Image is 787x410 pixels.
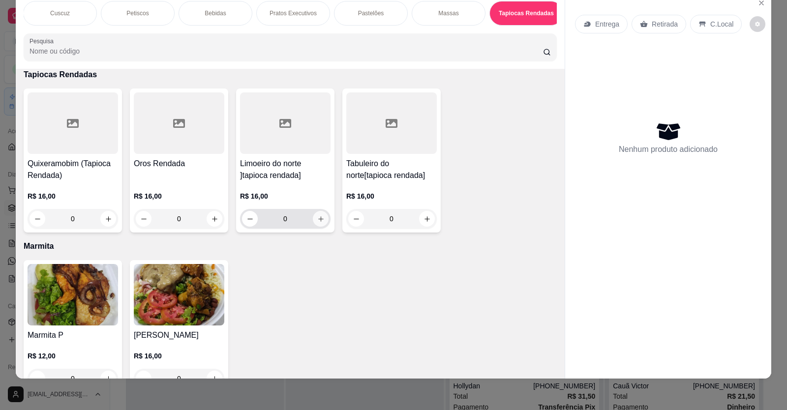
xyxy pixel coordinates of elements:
[346,191,437,201] p: R$ 16,00
[30,46,543,56] input: Pesquisa
[30,37,57,45] label: Pesquisa
[619,144,718,155] p: Nenhum produto adicionado
[358,9,384,17] p: Pastelões
[28,351,118,361] p: R$ 12,00
[28,158,118,181] h4: Quixeramobim (Tapioca Rendada)
[28,191,118,201] p: R$ 16,00
[242,211,258,227] button: decrease-product-quantity
[438,9,458,17] p: Massas
[710,19,733,29] p: C.Local
[134,329,224,341] h4: [PERSON_NAME]
[126,9,149,17] p: Petiscos
[207,211,222,227] button: increase-product-quantity
[652,19,678,29] p: Retirada
[28,264,118,325] img: product-image
[28,329,118,341] h4: Marmita P
[240,191,331,201] p: R$ 16,00
[134,264,224,325] img: product-image
[134,158,224,170] h4: Oros Rendada
[313,211,329,227] button: increase-product-quantity
[100,211,116,227] button: increase-product-quantity
[346,158,437,181] h4: Tabuleiro do norte[tapioca rendada]
[419,211,435,227] button: increase-product-quantity
[30,211,45,227] button: decrease-product-quantity
[136,211,151,227] button: decrease-product-quantity
[134,351,224,361] p: R$ 16,00
[499,9,554,17] p: Tapiocas Rendadas
[240,158,331,181] h4: Limoeiro do norte ]tapioca rendada]
[270,9,317,17] p: Pratos Executivos
[24,69,557,81] p: Tapiocas Rendadas
[750,16,765,32] button: decrease-product-quantity
[134,191,224,201] p: R$ 16,00
[50,9,70,17] p: Cuscuz
[595,19,619,29] p: Entrega
[348,211,364,227] button: decrease-product-quantity
[24,240,557,252] p: Marmita
[205,9,226,17] p: Bebidas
